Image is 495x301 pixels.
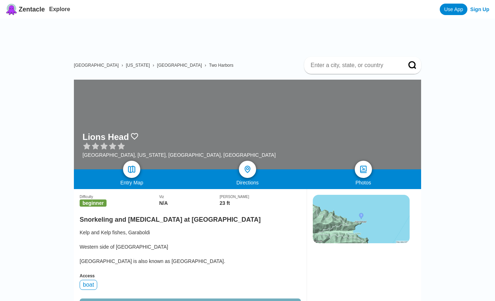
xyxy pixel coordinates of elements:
a: [US_STATE] [126,63,150,68]
div: Kelp and Kelp fishes, Garaboldi Western side of [GEOGRAPHIC_DATA] [GEOGRAPHIC_DATA] is also known... [80,229,301,265]
div: [PERSON_NAME] [220,195,301,199]
div: Viz [159,195,220,199]
div: Access [80,273,301,278]
div: Photos [305,180,421,185]
div: Difficulty [80,195,159,199]
span: beginner [80,199,107,207]
a: Sign Up [470,6,489,12]
img: directions [243,165,252,174]
input: Enter a city, state, or country [310,62,398,69]
h1: Lions Head [82,132,129,142]
img: staticmap [313,195,410,243]
img: map [127,165,136,174]
a: Two Harbors [209,63,234,68]
a: photos [355,161,372,178]
div: boat [80,280,97,290]
span: › [153,63,154,68]
a: Zentacle logoZentacle [6,4,45,15]
span: › [205,63,206,68]
span: › [122,63,123,68]
img: Zentacle logo [6,4,17,15]
div: 23 ft [220,200,301,206]
div: Entry Map [74,180,190,185]
a: [GEOGRAPHIC_DATA] [74,63,119,68]
a: Use App [440,4,467,15]
div: N/A [159,200,220,206]
div: [GEOGRAPHIC_DATA], [US_STATE], [GEOGRAPHIC_DATA], [GEOGRAPHIC_DATA] [82,152,276,158]
a: [GEOGRAPHIC_DATA] [157,63,202,68]
h2: Snorkeling and [MEDICAL_DATA] at [GEOGRAPHIC_DATA] [80,212,301,224]
img: photos [359,165,368,174]
a: map [123,161,140,178]
div: Directions [190,180,306,185]
a: Explore [49,6,70,12]
span: Zentacle [19,6,45,13]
